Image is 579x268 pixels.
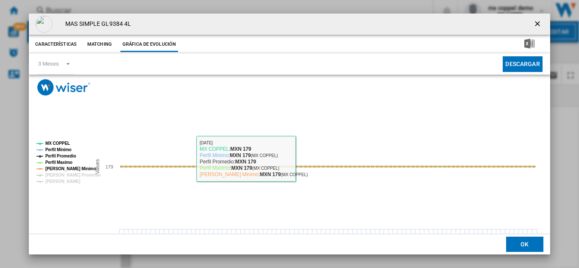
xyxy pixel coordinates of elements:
button: Características [33,37,79,52]
tspan: 179 [106,164,113,169]
tspan: Perfil Minimo [45,147,71,152]
button: getI18NText('BUTTONS.CLOSE_DIALOG') [530,16,547,33]
tspan: [PERSON_NAME] Promedio [45,173,101,177]
button: Gráfica de evolución [120,37,178,52]
img: excel-24x24.png [524,39,534,49]
tspan: [PERSON_NAME] [45,179,81,184]
button: Matching [81,37,118,52]
img: logo_wiser_300x94.png [37,79,90,96]
ng-md-icon: getI18NText('BUTTONS.CLOSE_DIALOG') [533,19,543,30]
tspan: Perfil Maximo [45,160,72,165]
md-dialog: Product popup [29,14,550,255]
tspan: MX COPPEL [45,141,70,146]
h4: MAS SIMPLE GL9384 4L [61,20,131,28]
button: OK [506,237,543,252]
div: 3 Meses [38,61,58,67]
img: empty.gif [36,16,53,33]
tspan: Perfil Promedio [45,154,76,158]
tspan: Values [95,159,101,174]
button: Descargar en Excel [511,37,548,52]
button: Descargar [503,56,542,72]
tspan: [PERSON_NAME] Minimo [45,166,96,171]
